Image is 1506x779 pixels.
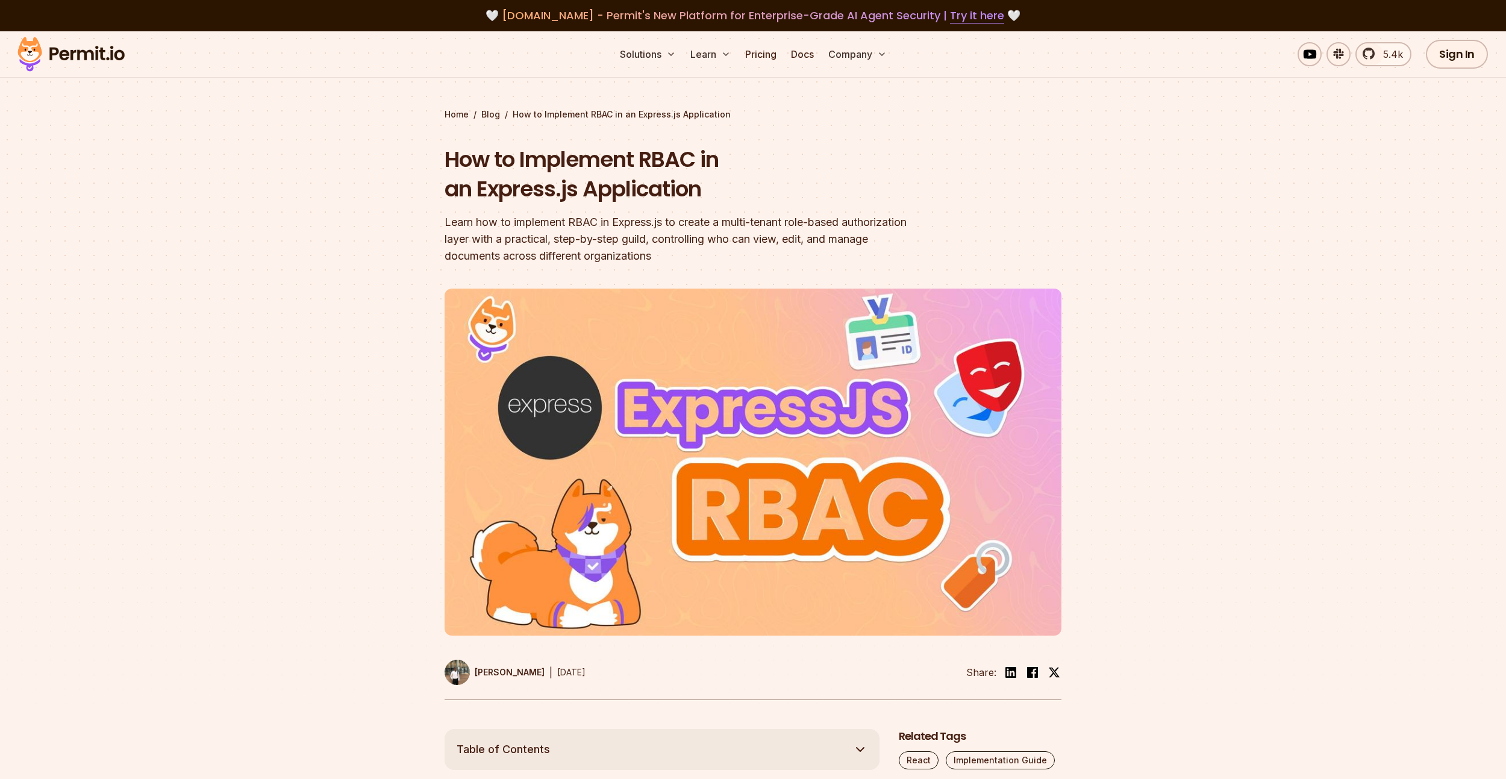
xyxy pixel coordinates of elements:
img: How to Implement RBAC in an Express.js Application [445,289,1061,636]
h2: Related Tags [899,729,1061,744]
a: Sign In [1426,40,1488,69]
a: 5.4k [1355,42,1411,66]
li: Share: [966,665,996,680]
time: [DATE] [557,667,586,677]
img: Taofiq Aiyelabegan [445,660,470,685]
span: 5.4k [1376,47,1403,61]
img: Permit logo [12,34,130,75]
p: [PERSON_NAME] [475,666,545,678]
div: | [549,665,552,680]
button: Company [823,42,892,66]
span: Table of Contents [457,741,550,758]
h1: How to Implement RBAC in an Express.js Application [445,145,907,204]
img: linkedin [1004,665,1018,680]
a: Pricing [740,42,781,66]
a: Blog [481,108,500,120]
a: [PERSON_NAME] [445,660,545,685]
span: [DOMAIN_NAME] - Permit's New Platform for Enterprise-Grade AI Agent Security | [502,8,1004,23]
button: Table of Contents [445,729,880,770]
a: React [899,751,939,769]
div: Learn how to implement RBAC in Express.js to create a multi-tenant role-based authorization layer... [445,214,907,264]
a: Docs [786,42,819,66]
button: Solutions [615,42,681,66]
a: Try it here [950,8,1004,23]
img: twitter [1048,666,1060,678]
a: Implementation Guide [946,751,1055,769]
button: Learn [686,42,736,66]
img: facebook [1025,665,1040,680]
div: / / [445,108,1061,120]
a: Home [445,108,469,120]
div: 🤍 🤍 [29,7,1477,24]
